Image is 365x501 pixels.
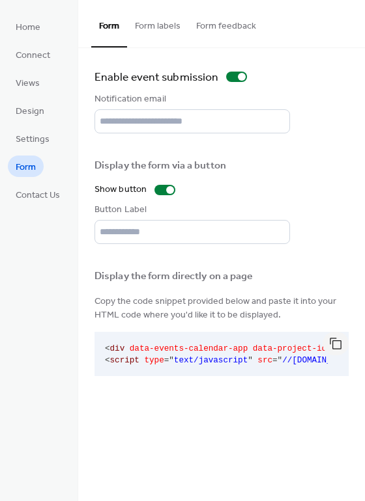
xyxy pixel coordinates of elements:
[8,128,57,149] a: Settings
[8,72,48,93] a: Views
[95,203,287,217] div: Button Label
[174,356,248,365] span: text/javascript
[272,356,278,365] span: =
[110,344,125,353] span: div
[248,356,253,365] span: "
[164,356,169,365] span: =
[16,21,40,34] span: Home
[16,161,36,174] span: Form
[8,100,52,121] a: Design
[278,356,283,365] span: "
[95,183,147,196] div: Show button
[253,344,327,353] span: data-project-id
[16,105,44,118] span: Design
[16,189,60,202] span: Contact Us
[8,156,44,177] a: Form
[105,356,110,365] span: <
[8,16,48,37] a: Home
[95,159,287,173] div: Display the form via a button
[8,183,68,205] a: Contact Us
[16,49,50,62] span: Connect
[110,356,139,365] span: script
[16,133,50,146] span: Settings
[144,356,164,365] span: type
[95,92,287,106] div: Notification email
[95,295,349,322] span: Copy the code snippet provided below and paste it into your HTML code where you'd like it to be d...
[95,270,346,284] div: Display the form directly on a page
[169,356,174,365] span: "
[130,344,248,353] span: data-events-calendar-app
[8,44,58,65] a: Connect
[257,356,272,365] span: src
[105,344,110,353] span: <
[95,69,218,87] span: Enable event submission
[16,77,40,90] span: Views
